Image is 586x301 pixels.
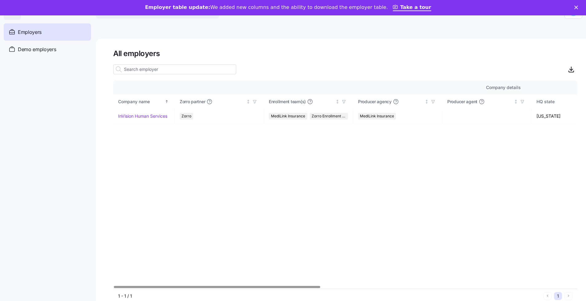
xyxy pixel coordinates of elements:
[113,64,236,74] input: Search employer
[514,100,518,104] div: Not sorted
[312,113,346,120] span: Zorro Enrollment Team
[118,113,167,119] a: InVision Human Services
[118,293,541,299] div: 1 - 1 / 1
[393,4,431,11] a: Take a tour
[269,99,306,105] span: Enrollment team(s)
[113,95,175,109] th: Company nameSorted ascending
[442,95,532,109] th: Producer agentNot sorted
[360,113,394,120] span: MediLink Insurance
[145,4,388,10] div: We added new columns and the ability to download the employer table.
[145,4,210,10] b: Employer table update:
[447,99,477,105] span: Producer agent
[353,95,442,109] th: Producer agencyNot sorted
[181,113,191,120] span: Zorro
[165,100,169,104] div: Sorted ascending
[264,95,353,109] th: Enrollment team(s)Not sorted
[425,100,429,104] div: Not sorted
[271,113,305,120] span: MediLink Insurance
[113,49,577,58] h1: All employers
[246,100,250,104] div: Not sorted
[180,99,205,105] span: Zorro partner
[358,99,392,105] span: Producer agency
[554,292,562,300] button: 1
[544,292,552,300] button: Previous page
[564,292,572,300] button: Next page
[574,6,580,9] div: Close
[18,28,42,36] span: Employers
[175,95,264,109] th: Zorro partnerNot sorted
[118,98,164,105] div: Company name
[18,46,56,53] span: Demo employers
[4,41,91,58] a: Demo employers
[4,23,91,41] a: Employers
[335,100,340,104] div: Not sorted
